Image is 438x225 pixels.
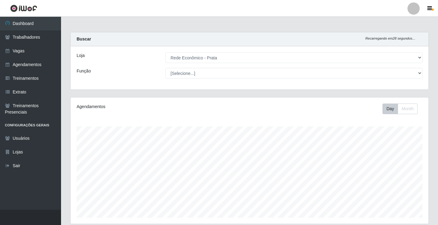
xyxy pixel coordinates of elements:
[382,104,398,114] button: Day
[382,104,418,114] div: First group
[77,37,91,41] strong: Buscar
[382,104,422,114] div: Toolbar with button groups
[398,104,418,114] button: Month
[365,37,415,40] i: Recarregando em 28 segundos...
[10,5,37,12] img: CoreUI Logo
[77,104,215,110] div: Agendamentos
[77,68,91,74] label: Função
[77,52,85,59] label: Loja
